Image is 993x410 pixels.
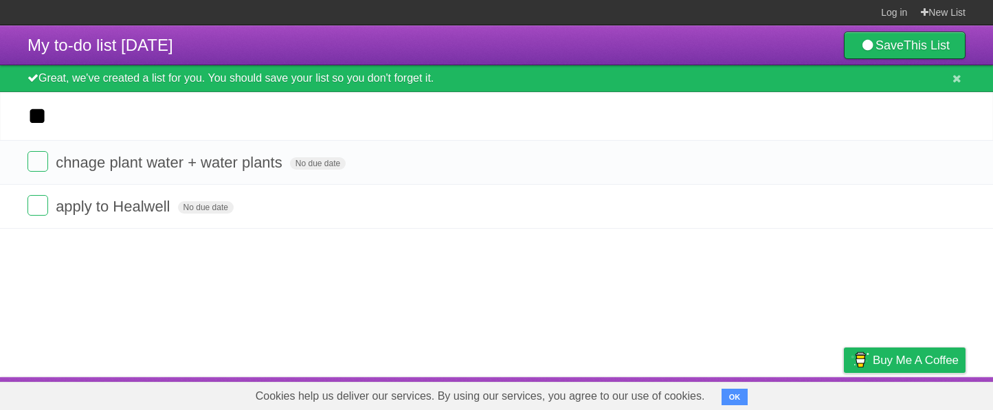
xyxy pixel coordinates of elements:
[879,380,966,407] a: Suggest a feature
[851,348,869,372] img: Buy me a coffee
[779,380,810,407] a: Terms
[290,157,346,170] span: No due date
[178,201,234,214] span: No due date
[56,198,173,215] span: apply to Healwell
[873,348,959,372] span: Buy me a coffee
[56,154,286,171] span: chnage plant water + water plants
[242,383,719,410] span: Cookies help us deliver our services. By using our services, you agree to our use of cookies.
[661,380,690,407] a: About
[844,348,966,373] a: Buy me a coffee
[27,151,48,172] label: Done
[706,380,762,407] a: Developers
[844,32,966,59] a: SaveThis List
[904,38,950,52] b: This List
[826,380,862,407] a: Privacy
[722,389,748,405] button: OK
[27,195,48,216] label: Done
[27,36,173,54] span: My to-do list [DATE]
